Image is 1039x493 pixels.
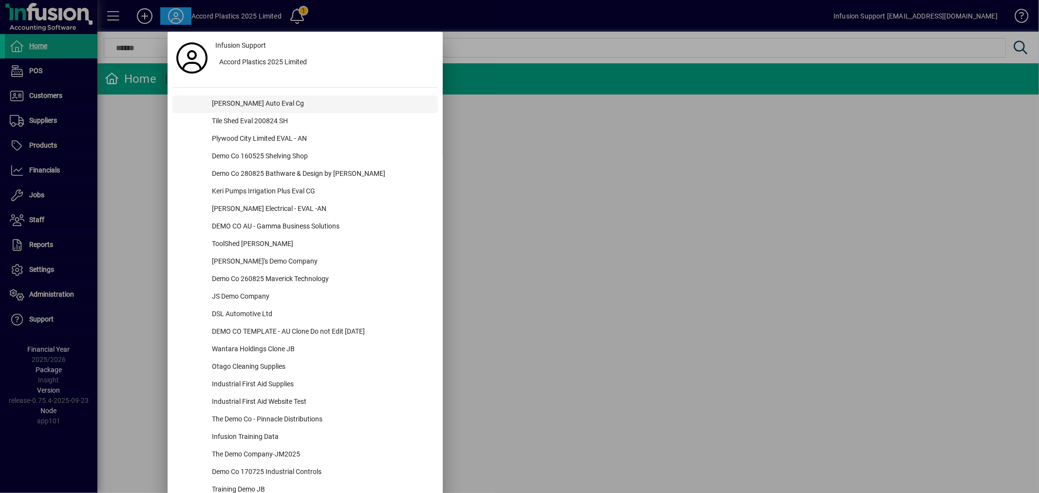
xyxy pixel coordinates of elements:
[172,201,438,218] button: [PERSON_NAME] Electrical - EVAL -AN
[204,236,438,253] div: ToolShed [PERSON_NAME]
[204,201,438,218] div: [PERSON_NAME] Electrical - EVAL -AN
[172,166,438,183] button: Demo Co 280825 Bathware & Design by [PERSON_NAME]
[172,131,438,148] button: Plywood City Limited EVAL - AN
[215,40,266,51] span: Infusion Support
[204,183,438,201] div: Keri Pumps Irrigation Plus Eval CG
[204,148,438,166] div: Demo Co 160525 Shelving Shop
[204,446,438,464] div: The Demo Company-JM2025
[204,411,438,429] div: The Demo Co - Pinnacle Distributions
[172,411,438,429] button: The Demo Co - Pinnacle Distributions
[172,376,438,394] button: Industrial First Aid Supplies
[204,429,438,446] div: Infusion Training Data
[204,323,438,341] div: DEMO CO TEMPLATE - AU Clone Do not Edit [DATE]
[204,394,438,411] div: Industrial First Aid Website Test
[172,236,438,253] button: ToolShed [PERSON_NAME]
[172,271,438,288] button: Demo Co 260825 Maverick Technology
[204,376,438,394] div: Industrial First Aid Supplies
[204,359,438,376] div: Otago Cleaning Supplies
[204,288,438,306] div: JS Demo Company
[204,113,438,131] div: Tile Shed Eval 200824 SH
[172,306,438,323] button: DSL Automotive Ltd
[204,131,438,148] div: Plywood City Limited EVAL - AN
[172,288,438,306] button: JS Demo Company
[204,306,438,323] div: DSL Automotive Ltd
[172,95,438,113] button: [PERSON_NAME] Auto Eval Cg
[211,54,438,72] button: Accord Plastics 2025 Limited
[172,323,438,341] button: DEMO CO TEMPLATE - AU Clone Do not Edit [DATE]
[204,464,438,481] div: Demo Co 170725 Industrial Controls
[172,464,438,481] button: Demo Co 170725 Industrial Controls
[172,113,438,131] button: Tile Shed Eval 200824 SH
[172,394,438,411] button: Industrial First Aid Website Test
[172,49,211,67] a: Profile
[172,446,438,464] button: The Demo Company-JM2025
[204,166,438,183] div: Demo Co 280825 Bathware & Design by [PERSON_NAME]
[211,37,438,54] a: Infusion Support
[204,95,438,113] div: [PERSON_NAME] Auto Eval Cg
[172,183,438,201] button: Keri Pumps Irrigation Plus Eval CG
[172,218,438,236] button: DEMO CO AU - Gamma Business Solutions
[204,271,438,288] div: Demo Co 260825 Maverick Technology
[172,253,438,271] button: [PERSON_NAME]'s Demo Company
[172,359,438,376] button: Otago Cleaning Supplies
[172,148,438,166] button: Demo Co 160525 Shelving Shop
[172,341,438,359] button: Wantara Holdings Clone JB
[204,218,438,236] div: DEMO CO AU - Gamma Business Solutions
[204,341,438,359] div: Wantara Holdings Clone JB
[172,429,438,446] button: Infusion Training Data
[204,253,438,271] div: [PERSON_NAME]'s Demo Company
